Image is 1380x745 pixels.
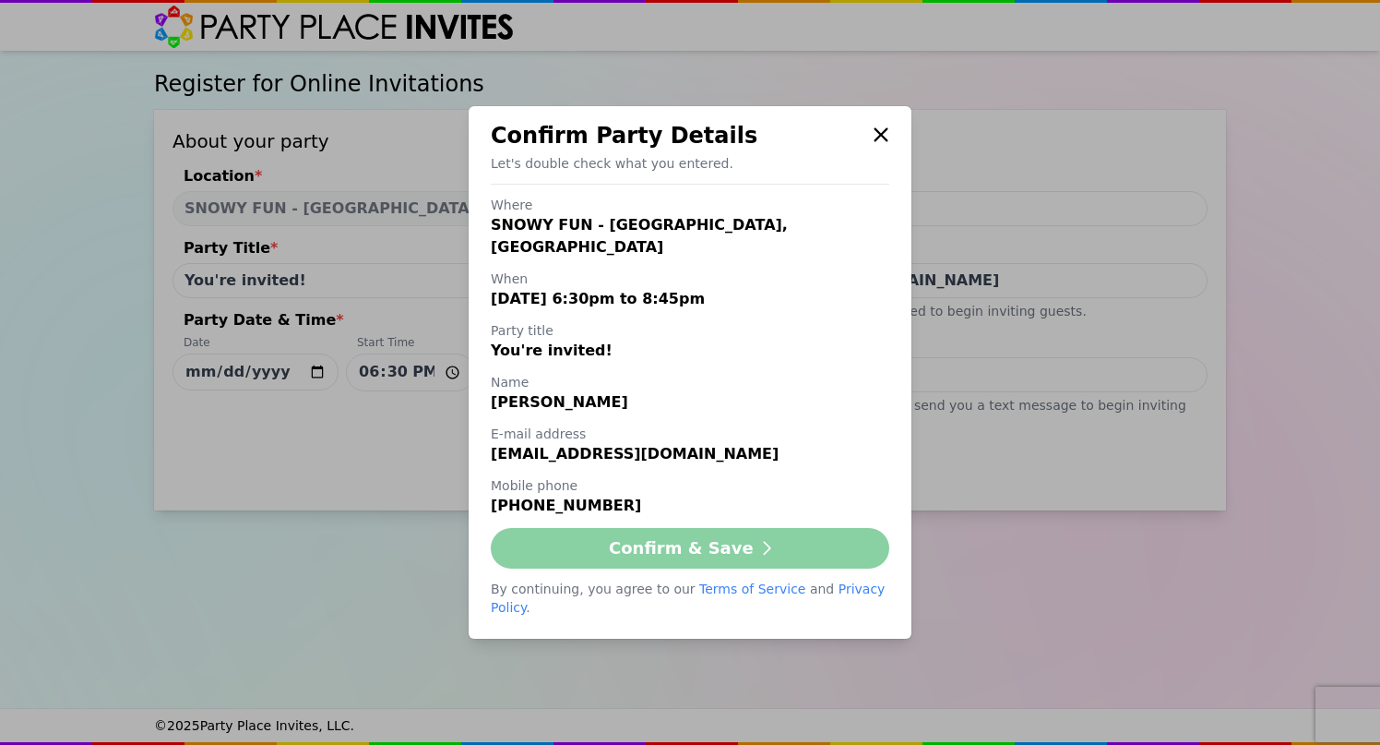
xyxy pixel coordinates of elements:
div: [DATE] 6:30pm to 8:45pm [491,288,889,310]
h3: Mobile phone [491,476,889,495]
a: Terms of Service [699,582,805,596]
div: SNOWY FUN - [GEOGRAPHIC_DATA], [GEOGRAPHIC_DATA] [491,214,889,258]
div: [PERSON_NAME] [491,391,889,414]
div: [PHONE_NUMBER] [491,495,889,517]
h3: E-mail address [491,425,889,443]
p: Let's double check what you entered. [491,154,889,173]
h3: When [491,270,889,288]
div: By continuing, you agree to our and . [491,580,889,617]
div: Confirm Party Details [491,121,865,150]
h3: Where [491,196,889,214]
h3: Party title [491,321,889,340]
button: Confirm & Save [491,528,889,569]
div: You're invited! [491,340,889,362]
h3: Name [491,373,889,391]
div: [EMAIL_ADDRESS][DOMAIN_NAME] [491,443,889,465]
